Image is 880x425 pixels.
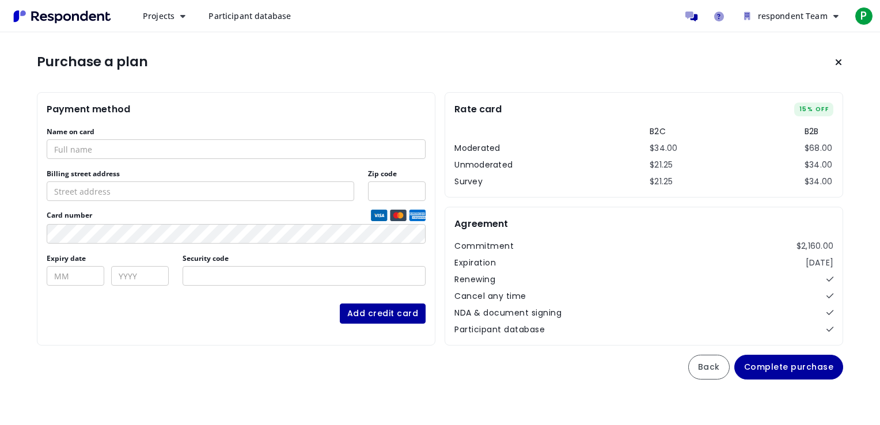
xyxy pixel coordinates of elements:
[650,142,678,154] td: $34.00
[454,307,562,319] dt: NDA & document signing
[805,159,833,171] td: $34.00
[454,290,526,302] dt: Cancel any time
[852,6,875,26] button: P
[805,176,833,188] td: $34.00
[47,266,104,286] input: MM
[454,159,524,171] th: Unmoderated
[758,10,828,21] span: respondent Team
[454,102,502,116] h2: Rate card
[9,7,115,26] img: Respondent
[183,254,229,263] label: Security code
[805,142,833,154] td: $68.00
[806,257,834,269] dd: [DATE]
[794,103,834,116] span: 15% OFF
[855,7,873,25] span: P
[454,324,545,336] dt: Participant database
[680,5,703,28] a: Message participants
[47,169,120,179] label: Billing street address
[454,274,495,286] dt: Renewing
[47,211,369,220] span: Card number
[734,355,844,380] button: Complete purchase
[199,6,300,26] a: Participant database
[111,266,169,286] input: YYYY
[47,139,426,159] input: Full name
[208,10,291,21] span: Participant database
[650,159,678,171] td: $21.25
[805,126,833,138] th: B2B
[143,10,175,21] span: Projects
[454,142,524,154] th: Moderated
[409,210,426,221] img: amex credit card logo
[371,210,388,221] img: visa credit card logo
[47,254,86,263] label: Expiry date
[37,54,148,70] h1: Purchase a plan
[650,176,678,188] td: $21.25
[454,217,508,231] h2: Agreement
[454,257,496,269] dt: Expiration
[688,355,730,380] button: Back
[735,6,848,26] button: respondent Team
[827,51,850,74] button: Keep current plan
[47,127,94,136] label: Name on card
[47,102,130,116] h2: Payment method
[134,6,195,26] button: Projects
[368,169,397,179] label: Zip code
[390,210,407,221] img: mastercard credit card logo
[47,181,354,201] input: Street address
[796,240,833,252] dd: $2,160.00
[707,5,730,28] a: Help and support
[650,126,678,138] th: B2C
[454,176,524,188] th: Survey
[454,240,514,252] dt: Commitment
[340,303,426,324] button: Add credit card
